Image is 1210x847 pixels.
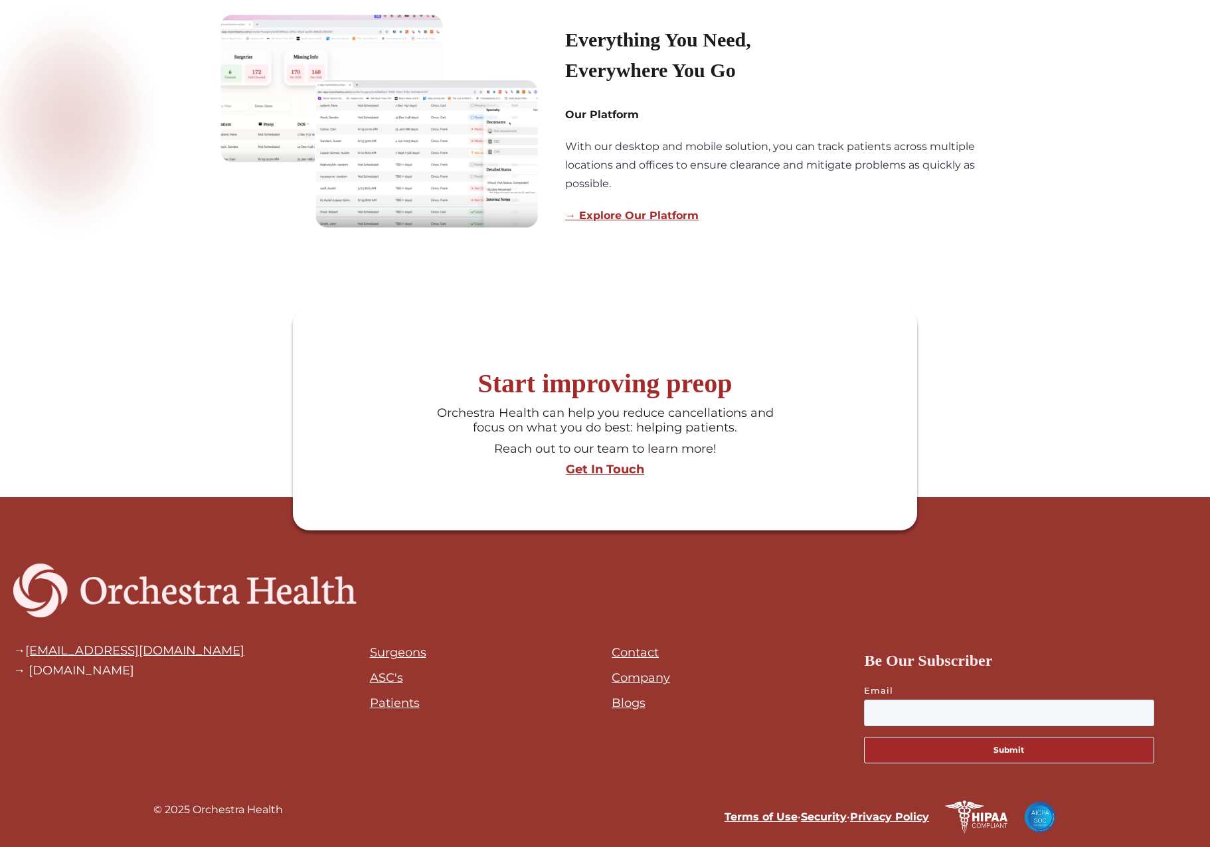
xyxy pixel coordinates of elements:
a: Get In Touch [300,463,910,477]
a: ASC's [370,670,403,685]
a: Company [612,670,670,685]
button: Submit [864,737,1154,763]
a: → Explore Our Platform [565,209,699,222]
a: Surgeons [370,645,426,660]
a: Contact [612,645,659,660]
div: © 2025 Orchestra Health [153,801,283,834]
h3: Everything You Need, Everywhere You Go [565,25,820,86]
div: • • [612,808,929,826]
a: [EMAIL_ADDRESS][DOMAIN_NAME] [25,643,244,658]
div: → [13,644,244,657]
a: Privacy Policy [850,810,929,823]
h6: Start improving preop [300,368,910,400]
div: Reach out to our team to learn more! [431,442,780,457]
label: Email [864,684,1186,697]
div: With our desktop and mobile solution, you can track patients across multiple locations and office... [565,137,990,193]
a: Blogs [612,696,646,710]
a: Patients [370,696,420,710]
a: Security [801,810,847,823]
a: Terms of Use [725,810,798,823]
div: Our Platform [565,106,639,124]
div: Orchestra Health can help you reduce cancellations and focus on what you do best: helping patients. [431,406,780,435]
div: → [DOMAIN_NAME] [13,664,244,677]
h4: Be Our Subscriber [864,648,1186,673]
